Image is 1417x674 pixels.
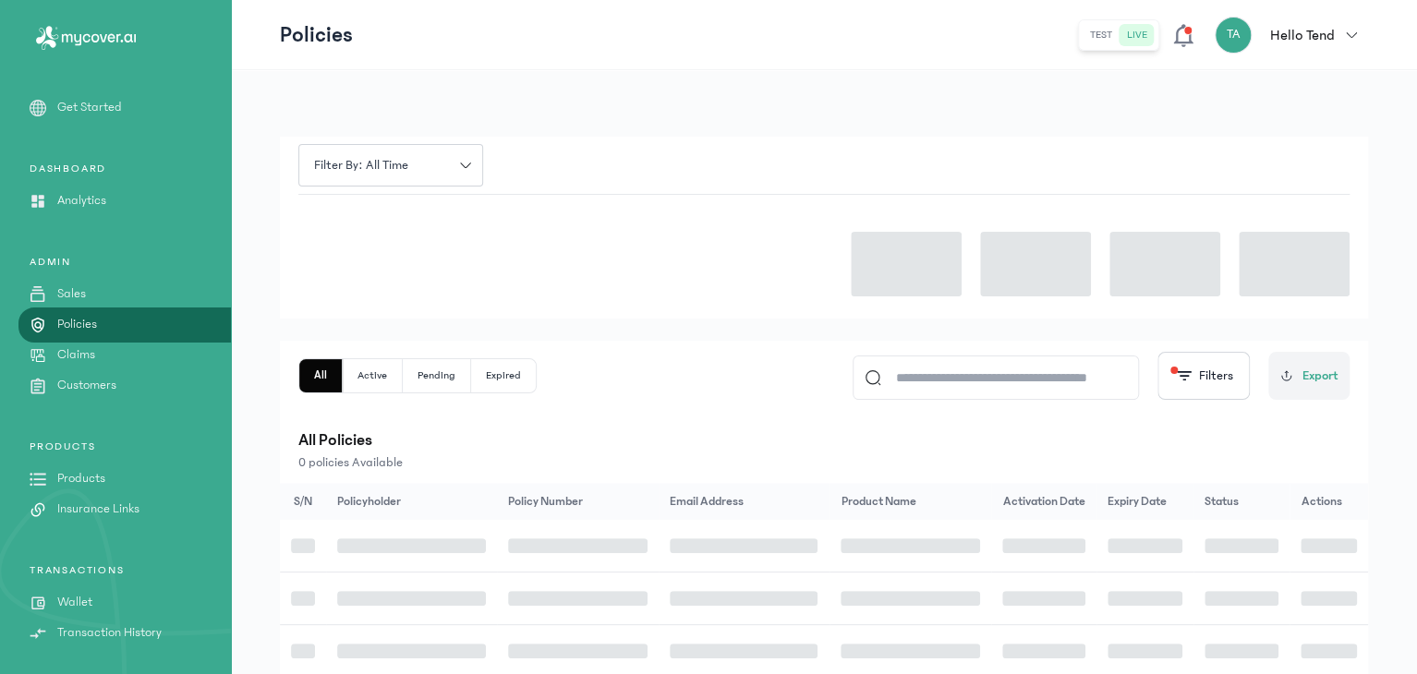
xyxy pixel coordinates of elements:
[1157,352,1250,400] button: Filters
[303,156,419,175] span: Filter by: all time
[1096,483,1193,520] th: Expiry Date
[57,284,86,304] p: Sales
[471,359,536,392] button: Expired
[326,483,497,520] th: Policyholder
[1290,483,1368,520] th: Actions
[57,191,106,211] p: Analytics
[57,623,162,643] p: Transaction History
[1215,17,1368,54] button: TAHello Tend
[343,359,403,392] button: Active
[1268,352,1350,400] button: Export
[1120,24,1155,46] button: live
[497,483,659,520] th: Policy Number
[298,453,1350,472] p: 0 policies Available
[1215,17,1252,54] div: TA
[830,483,991,520] th: Product Name
[1193,483,1290,520] th: Status
[1270,24,1335,46] p: Hello Tend
[1083,24,1120,46] button: test
[991,483,1096,520] th: Activation Date
[298,427,1350,453] p: All Policies
[57,345,95,365] p: Claims
[57,98,122,117] p: Get Started
[298,144,483,187] button: Filter by: all time
[57,593,92,612] p: Wallet
[280,20,353,50] p: Policies
[57,376,116,395] p: Customers
[57,315,97,334] p: Policies
[403,359,471,392] button: Pending
[299,359,343,392] button: All
[659,483,830,520] th: Email Address
[57,499,139,519] p: Insurance Links
[57,469,105,488] p: Products
[280,483,326,520] th: S/N
[1302,367,1338,386] span: Export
